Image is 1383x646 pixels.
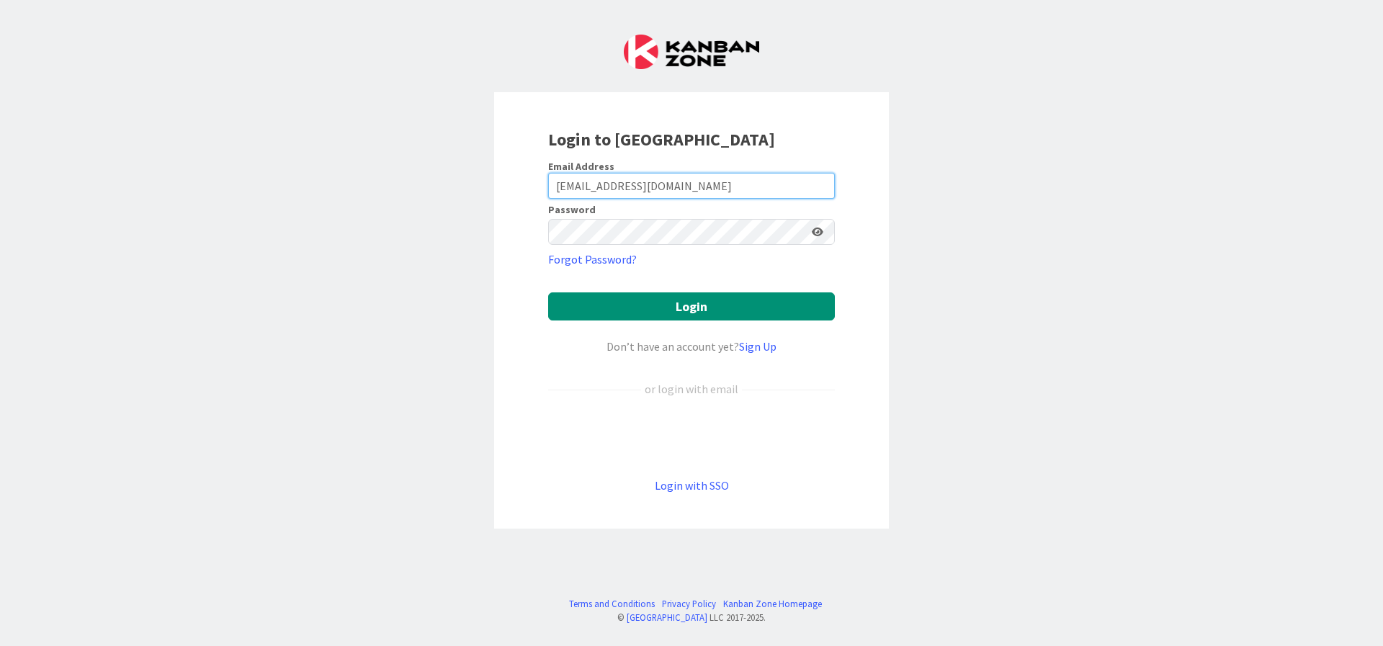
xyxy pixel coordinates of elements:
[624,35,759,69] img: Kanban Zone
[548,160,614,173] label: Email Address
[569,597,655,611] a: Terms and Conditions
[548,205,596,215] label: Password
[655,478,729,493] a: Login with SSO
[627,611,707,623] a: [GEOGRAPHIC_DATA]
[548,128,775,151] b: Login to [GEOGRAPHIC_DATA]
[739,339,776,354] a: Sign Up
[548,292,835,320] button: Login
[541,421,842,453] iframe: Knop Inloggen met Google
[548,251,637,268] a: Forgot Password?
[562,611,822,624] div: © LLC 2017- 2025 .
[641,380,742,398] div: or login with email
[662,597,716,611] a: Privacy Policy
[548,338,835,355] div: Don’t have an account yet?
[723,597,822,611] a: Kanban Zone Homepage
